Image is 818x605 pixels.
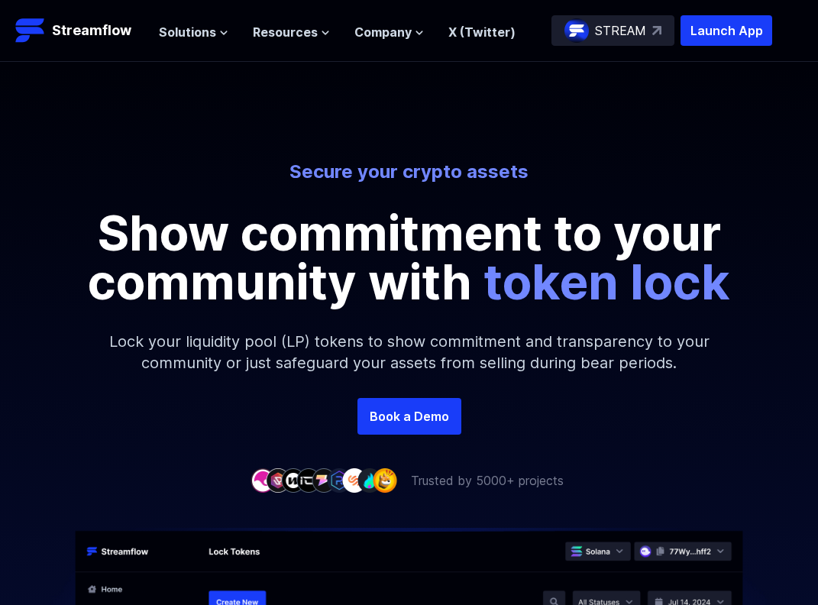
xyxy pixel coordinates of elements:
[281,468,306,492] img: company-3
[266,468,290,492] img: company-2
[253,23,318,41] span: Resources
[327,468,351,492] img: company-6
[12,160,806,184] p: Secure your crypto assets
[595,21,646,40] p: STREAM
[448,24,516,40] a: X (Twitter)
[354,23,424,41] button: Company
[251,468,275,492] img: company-1
[483,252,730,311] span: token lock
[652,26,661,35] img: top-right-arrow.svg
[354,23,412,41] span: Company
[253,23,330,41] button: Resources
[15,15,46,46] img: Streamflow Logo
[551,15,674,46] a: STREAM
[159,23,228,41] button: Solutions
[52,20,131,41] p: Streamflow
[373,468,397,492] img: company-9
[159,23,216,41] span: Solutions
[357,468,382,492] img: company-8
[15,15,144,46] a: Streamflow
[342,468,367,492] img: company-7
[681,15,772,46] button: Launch App
[66,209,753,306] p: Show commitment to your community with
[81,306,738,398] p: Lock your liquidity pool (LP) tokens to show commitment and transparency to your community or jus...
[296,468,321,492] img: company-4
[564,18,589,43] img: streamflow-logo-circle.png
[312,468,336,492] img: company-5
[357,398,461,435] a: Book a Demo
[411,471,564,490] p: Trusted by 5000+ projects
